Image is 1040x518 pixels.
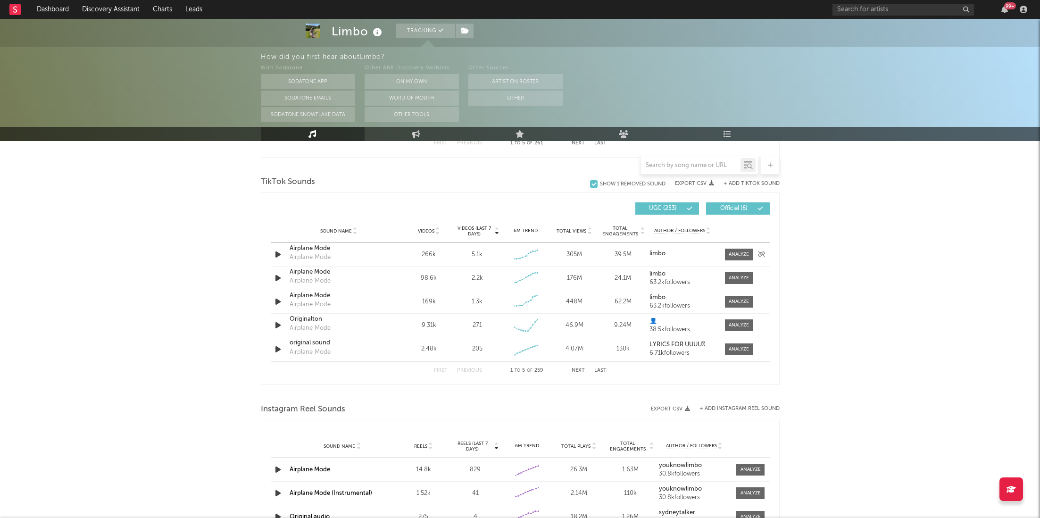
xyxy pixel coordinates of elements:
strong: limbo [649,251,666,257]
div: 9.31k [407,321,451,330]
div: Airplane Mode [290,276,331,286]
div: 30.8k followers [659,471,730,477]
button: First [434,141,448,146]
a: Originalton [290,315,388,324]
a: youknowlimbo [659,486,730,493]
div: 829 [452,465,499,475]
button: Previous [457,368,482,373]
div: 2.48k [407,344,451,354]
div: 176M [552,274,596,283]
button: Word Of Mouth [365,91,459,106]
div: Other Sources [468,63,563,74]
button: Sodatone Snowflake Data [261,107,355,122]
a: Airplane Mode [290,267,388,277]
div: Airplane Mode [290,253,331,262]
div: 6.71k followers [649,350,715,357]
a: 👤 [649,318,715,325]
button: + Add TikTok Sound [724,181,780,186]
button: Next [572,368,585,373]
div: Airplane Mode [290,348,331,357]
a: limbo [649,271,715,277]
div: 6M Trend [504,227,548,234]
button: Other [468,91,563,106]
a: Airplane Mode [290,291,388,301]
div: 130k [601,344,645,354]
strong: youknowlimbo [659,462,702,468]
button: Last [594,368,607,373]
div: 2.2k [472,274,483,283]
a: sydneytalker [659,510,730,516]
button: 99+ [1001,6,1008,13]
span: UGC ( 253 ) [641,206,685,211]
button: Last [594,141,607,146]
span: Sound Name [320,228,352,234]
div: 448M [552,297,596,307]
span: Instagram Reel Sounds [261,404,345,415]
div: 1 5 259 [501,365,553,376]
div: 63.2k followers [649,279,715,286]
button: + Add TikTok Sound [714,181,780,186]
div: 5.1k [472,250,483,259]
button: Official(6) [706,202,770,215]
span: Total Views [557,228,586,234]
button: First [434,368,448,373]
button: Export CSV [651,406,690,412]
div: 6M Trend [504,443,551,450]
button: On My Own [365,74,459,89]
div: Other A&R Discovery Methods [365,63,459,74]
div: 110k [607,489,654,498]
div: 2.14M [555,489,602,498]
div: 4.07M [552,344,596,354]
input: Search for artists [832,4,974,16]
a: original sound [290,338,388,348]
button: Other Tools [365,107,459,122]
div: + Add Instagram Reel Sound [690,406,780,411]
div: With Sodatone [261,63,355,74]
button: Previous [457,141,482,146]
div: 63.2k followers [649,303,715,309]
div: 24.1M [601,274,645,283]
div: 99 + [1004,2,1016,9]
button: + Add Instagram Reel Sound [699,406,780,411]
button: Tracking [396,24,455,38]
a: Airplane Mode (Instrumental) [290,490,372,496]
div: 1 5 261 [501,138,553,149]
div: 1.63M [607,465,654,475]
div: 271 [473,321,482,330]
div: 39.5M [601,250,645,259]
div: 38.5k followers [649,326,715,333]
div: 169k [407,297,451,307]
div: 266k [407,250,451,259]
span: Reels [414,443,427,449]
span: Total Engagements [601,226,639,237]
span: Reels (last 7 days) [452,441,493,452]
span: of [527,368,532,373]
strong: youknowlimbo [659,486,702,492]
div: Airplane Mode [290,324,331,333]
span: Videos (last 7 days) [455,226,493,237]
div: 1.52k [400,489,447,498]
strong: limbo [649,294,666,301]
a: limbo [649,251,715,257]
a: youknowlimbo [659,462,730,469]
div: Show 1 Removed Sound [600,181,666,187]
strong: limbo [649,271,666,277]
button: UGC(253) [635,202,699,215]
div: 41 [452,489,499,498]
div: Limbo [332,24,384,39]
a: LYRICS FOR UUUU𖣂 [649,342,715,348]
strong: LYRICS FOR UUUU𖣂 [649,342,705,348]
span: to [515,368,520,373]
div: 14.8k [400,465,447,475]
input: Search by song name or URL [641,162,740,169]
span: Videos [418,228,434,234]
span: Total Plays [561,443,591,449]
strong: sydneytalker [659,510,695,516]
span: of [527,141,532,145]
button: Next [572,141,585,146]
div: 98.6k [407,274,451,283]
